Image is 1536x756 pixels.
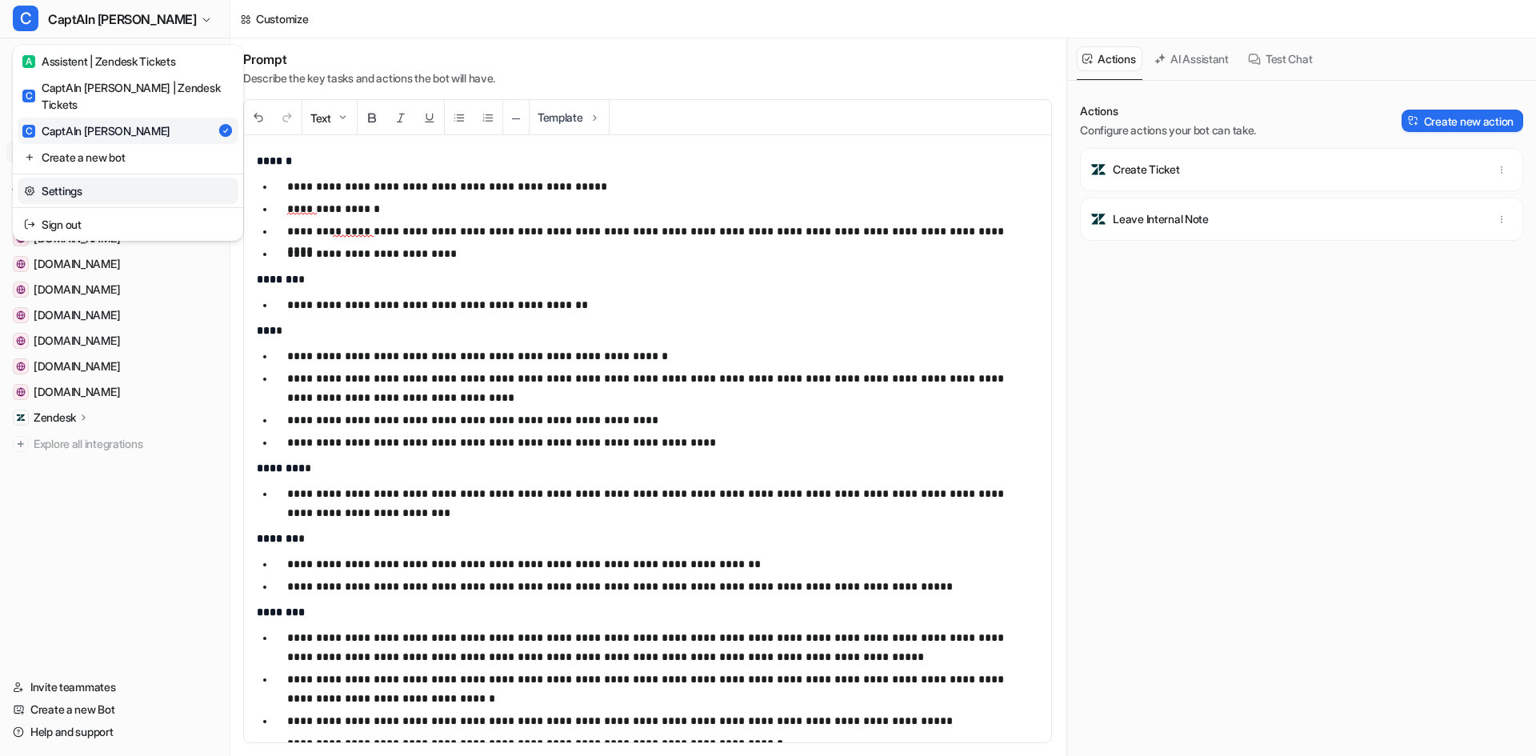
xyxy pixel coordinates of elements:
span: CaptAIn [PERSON_NAME] [48,8,197,30]
a: Settings [18,178,238,204]
div: CCaptAIn [PERSON_NAME] [13,45,243,241]
a: Sign out [18,211,238,238]
span: C [13,6,38,31]
div: Assistent | Zendesk Tickets [22,53,175,70]
div: CaptAIn [PERSON_NAME] | Zendesk Tickets [22,79,234,113]
img: reset [24,216,35,233]
div: CaptAIn [PERSON_NAME] [22,122,170,139]
span: C [22,90,35,102]
img: reset [24,182,35,199]
a: Create a new bot [18,144,238,170]
span: A [22,55,35,68]
img: reset [24,149,35,166]
span: C [22,125,35,138]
